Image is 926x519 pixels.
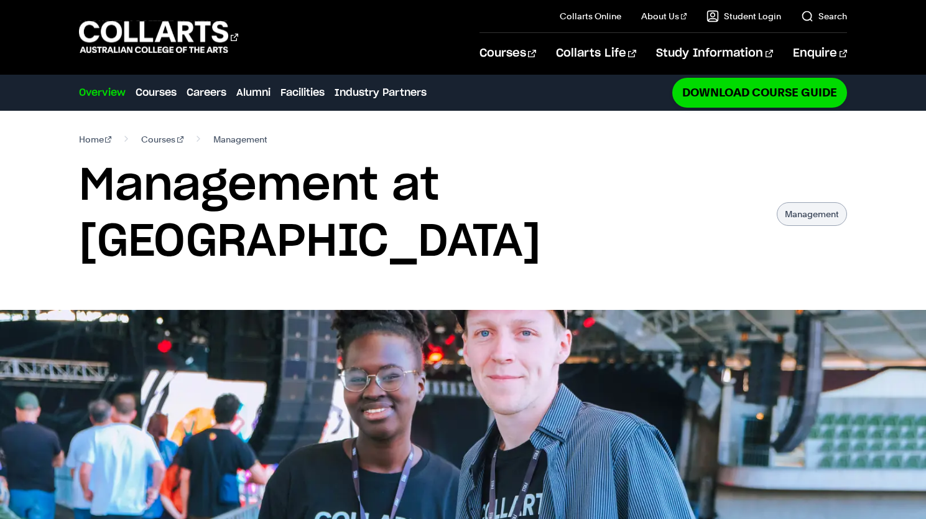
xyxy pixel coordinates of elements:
[79,85,126,100] a: Overview
[479,33,536,74] a: Courses
[141,131,183,148] a: Courses
[801,10,847,22] a: Search
[280,85,325,100] a: Facilities
[672,78,847,107] a: Download Course Guide
[79,158,765,270] h1: Management at [GEOGRAPHIC_DATA]
[79,131,112,148] a: Home
[187,85,226,100] a: Careers
[335,85,427,100] a: Industry Partners
[777,202,847,226] p: Management
[656,33,773,74] a: Study Information
[136,85,177,100] a: Courses
[79,19,238,55] div: Go to homepage
[560,10,621,22] a: Collarts Online
[556,33,636,74] a: Collarts Life
[236,85,271,100] a: Alumni
[213,131,267,148] span: Management
[641,10,687,22] a: About Us
[793,33,847,74] a: Enquire
[706,10,781,22] a: Student Login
